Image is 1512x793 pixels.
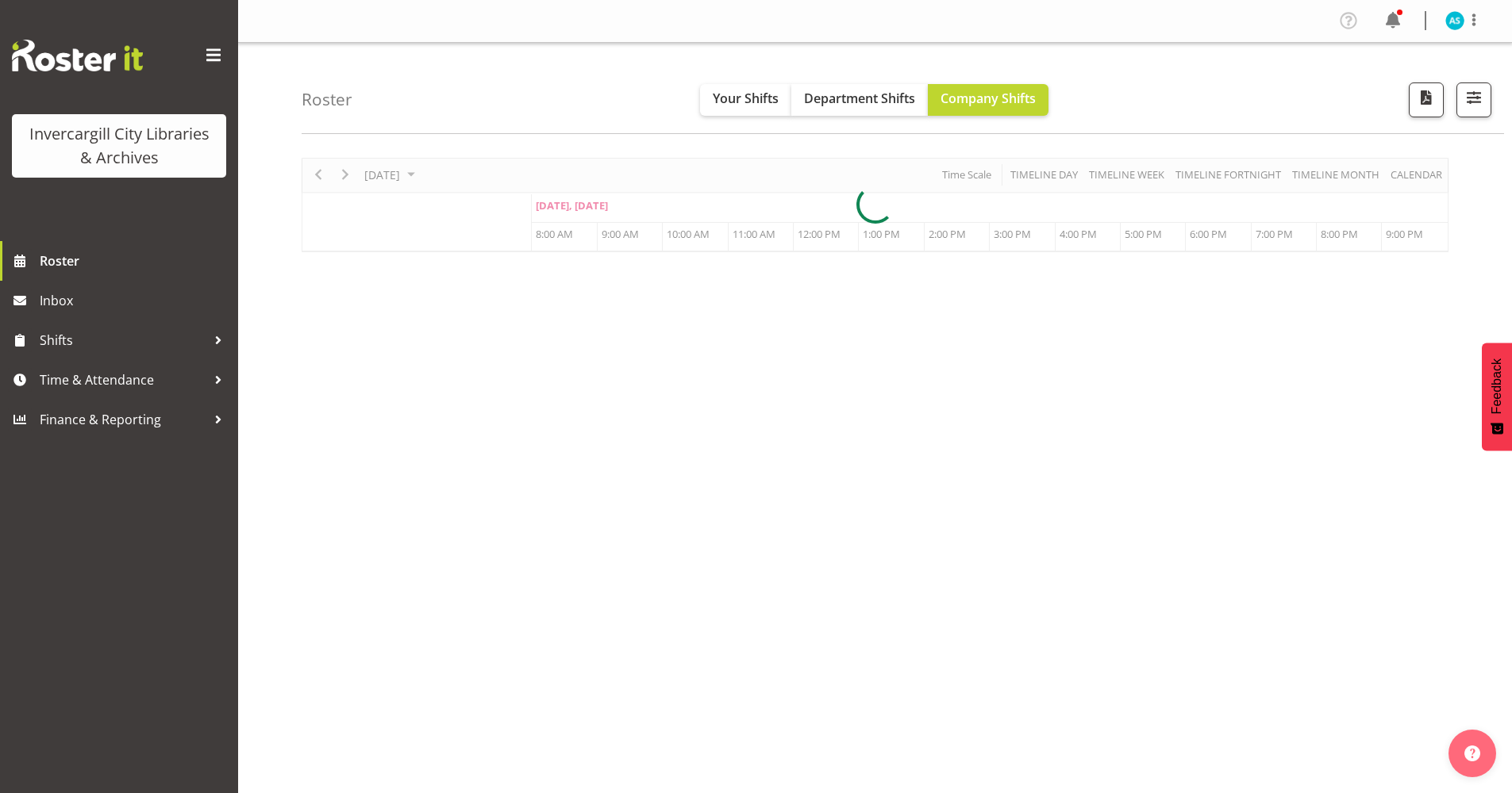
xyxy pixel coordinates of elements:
span: Shifts [40,328,206,352]
span: Company Shifts [941,90,1036,107]
span: Finance & Reporting [40,408,206,431]
img: Rosterit website logo [12,40,143,71]
div: Invercargill City Libraries & Archives [28,122,210,170]
span: Time & Attendance [40,368,206,392]
button: Your Shifts [700,84,791,116]
h4: Roster [302,90,352,109]
button: Department Shifts [791,84,928,116]
button: Company Shifts [928,84,1048,116]
span: Feedback [1490,358,1504,414]
span: Department Shifts [804,90,915,107]
img: amanda-stenton11678.jpg [1445,11,1464,30]
button: Filter Shifts [1456,82,1491,117]
span: Inbox [40,289,230,312]
img: help-xxl-2.png [1464,745,1480,761]
span: Roster [40,249,230,273]
button: Feedback - Show survey [1482,343,1512,450]
span: Your Shifts [713,90,779,107]
button: Download a PDF of the roster for the current day [1409,82,1444,117]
